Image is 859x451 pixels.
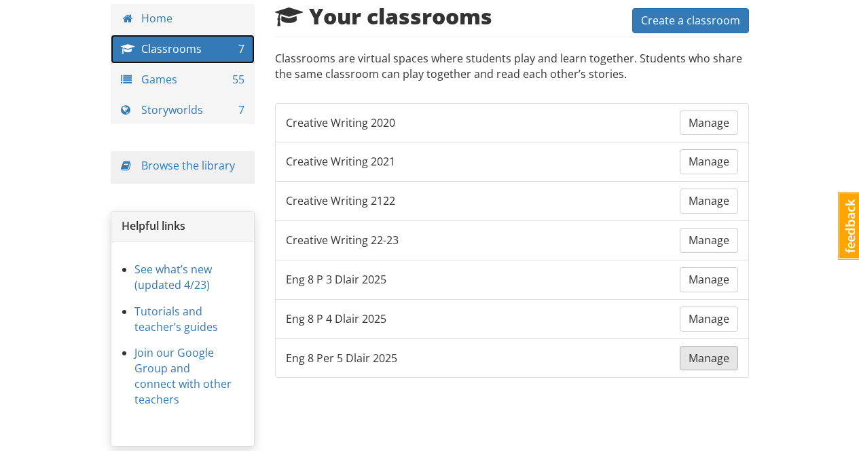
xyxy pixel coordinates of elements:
a: Manage [680,346,738,371]
a: Manage [680,111,738,136]
span: Eng 8 P 3 Dlair 2025 [286,272,386,288]
h2: Your classrooms [275,4,492,28]
span: Manage [689,233,729,248]
a: Home [111,4,255,33]
span: Creative Writing 2020 [286,115,395,131]
span: Manage [689,351,729,366]
span: Creative Writing 22-23 [286,233,399,248]
span: Manage [689,272,729,287]
span: 7 [238,102,244,118]
span: Manage [689,193,729,208]
a: Manage [680,228,738,253]
a: Manage [680,149,738,174]
a: Manage [680,267,738,292]
span: Eng 8 P 4 Dlair 2025 [286,311,386,327]
a: Manage [680,307,738,332]
a: Browse the library [141,158,235,173]
p: Classrooms are virtual spaces where students play and learn together. Students who share the same... [275,51,749,96]
span: Eng 8 Per 5 Dlair 2025 [286,351,397,366]
a: Tutorials and teacher’s guides [134,304,218,334]
a: Games 55 [111,65,255,94]
span: Create a classroom [641,13,740,28]
span: Creative Writing 2122 [286,193,395,209]
span: Manage [689,154,729,169]
button: Create a classroom [632,8,749,33]
span: Creative Writing 2021 [286,154,395,170]
span: Manage [689,311,729,326]
a: Storyworlds 7 [111,96,255,125]
a: Classrooms 7 [111,35,255,64]
span: 55 [232,72,244,87]
a: See what’s new (updated 4/23) [134,262,212,292]
a: Manage [680,189,738,214]
span: 7 [238,41,244,57]
a: Join our Google Group and connect with other teachers [134,345,232,407]
span: Manage [689,115,729,130]
div: Helpful links [111,212,255,241]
